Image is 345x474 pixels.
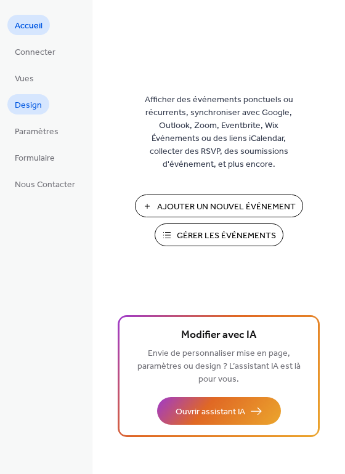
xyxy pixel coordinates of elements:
[15,152,55,165] span: Formulaire
[15,46,55,59] span: Connecter
[15,20,43,33] span: Accueil
[137,345,301,388] span: Envie de personnaliser mise en page, paramètres ou design ? L’assistant IA est là pour vous.
[7,121,66,141] a: Paramètres
[177,230,276,243] span: Gérer les Événements
[181,327,256,344] span: Modifier avec IA
[15,179,75,191] span: Nous Contacter
[7,147,62,167] a: Formulaire
[176,406,245,419] span: Ouvrir assistant IA
[15,99,42,112] span: Design
[7,68,41,88] a: Vues
[7,94,49,114] a: Design
[7,41,63,62] a: Connecter
[157,201,296,214] span: Ajouter Un Nouvel Événement
[7,174,83,194] a: Nous Contacter
[7,15,50,35] a: Accueil
[135,195,303,217] button: Ajouter Un Nouvel Événement
[157,397,281,425] button: Ouvrir assistant IA
[136,94,302,171] span: Afficher des événements ponctuels ou récurrents, synchroniser avec Google, Outlook, Zoom, Eventbr...
[15,126,59,139] span: Paramètres
[15,73,34,86] span: Vues
[155,223,283,246] button: Gérer les Événements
